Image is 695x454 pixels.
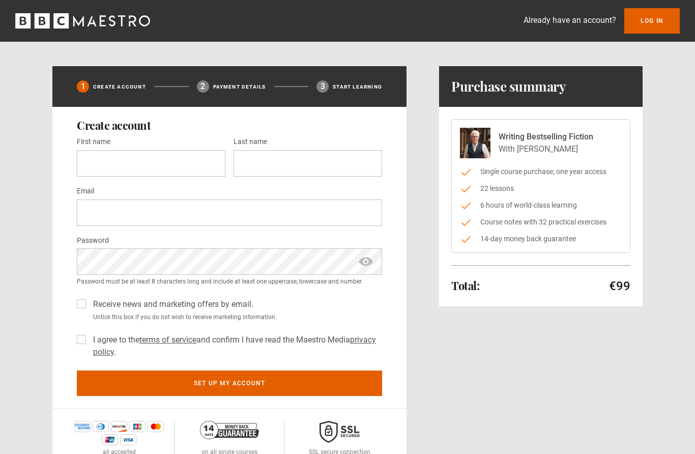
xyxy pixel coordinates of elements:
[451,78,566,95] h1: Purchase summary
[316,80,329,93] div: 3
[77,136,110,148] label: First name
[77,277,382,286] small: Password must be at least 8 characters long and include at least one uppercase, lowercase and num...
[102,434,118,445] img: unionpay
[120,434,136,445] img: visa
[460,234,622,244] li: 14-day money back guarantee
[77,371,382,396] button: Set up my account
[89,334,382,358] label: I agree to the and confirm I have read the Maestro Media .
[197,80,209,93] div: 2
[89,313,382,322] small: Untick this box if you do not wish to receive marketing information.
[460,183,622,194] li: 22 lessons
[111,421,127,432] img: discover
[200,421,259,439] img: 14-day-money-back-guarantee-42d24aedb5115c0ff13b.png
[77,185,94,197] label: Email
[89,298,253,310] label: Receive news and marketing offers by email.
[460,217,622,228] li: Course notes with 32 practical exercises
[451,279,479,292] h2: Total:
[129,421,146,432] img: jcb
[499,131,593,143] p: Writing Bestselling Fiction
[358,248,374,275] span: show password
[460,166,622,177] li: Single course purchase, one year access
[148,421,164,432] img: mastercard
[77,119,382,131] h2: Create account
[333,83,382,91] p: Start learning
[74,421,91,432] img: amex
[15,13,150,29] svg: BBC Maestro
[139,335,196,345] a: terms of service
[524,14,616,26] p: Already have an account?
[77,235,109,247] label: Password
[77,80,89,93] div: 1
[609,278,630,294] p: €99
[460,200,622,211] li: 6 hours of world-class learning
[234,136,267,148] label: Last name
[93,421,109,432] img: diners
[624,8,680,34] a: Log In
[93,83,146,91] p: Create Account
[499,143,593,155] p: With [PERSON_NAME]
[213,83,266,91] p: Payment details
